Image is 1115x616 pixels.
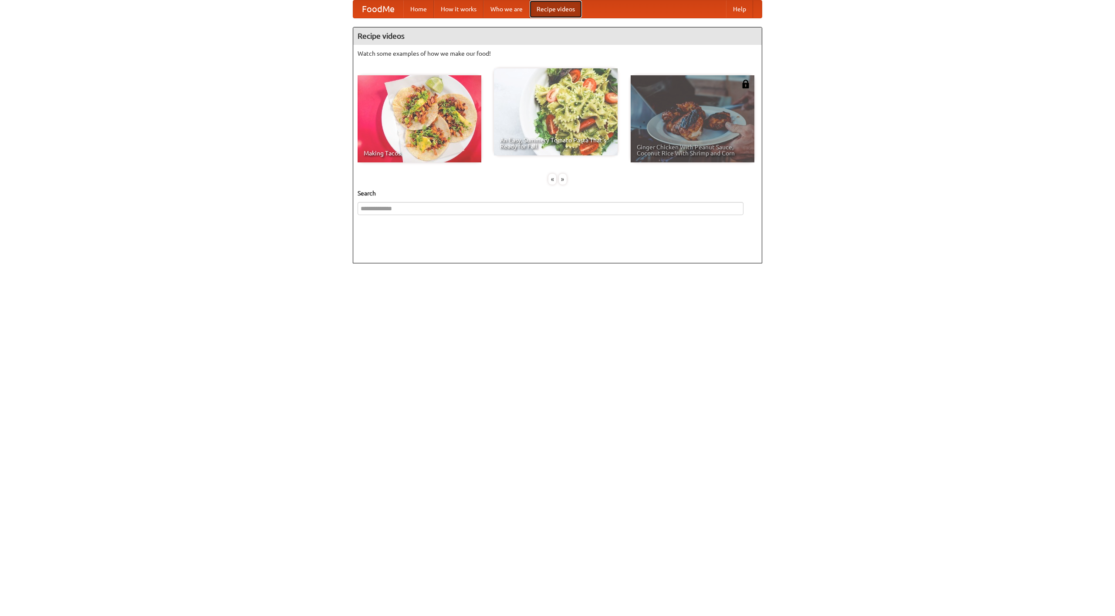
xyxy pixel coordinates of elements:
div: » [559,174,567,185]
p: Watch some examples of how we make our food! [358,49,757,58]
img: 483408.png [741,80,750,88]
a: An Easy, Summery Tomato Pasta That's Ready for Fall [494,68,618,155]
a: FoodMe [353,0,403,18]
a: Home [403,0,434,18]
h4: Recipe videos [353,27,762,45]
div: « [548,174,556,185]
h5: Search [358,189,757,198]
span: Making Tacos [364,150,475,156]
a: Help [726,0,753,18]
a: Making Tacos [358,75,481,162]
span: An Easy, Summery Tomato Pasta That's Ready for Fall [500,137,612,149]
a: Recipe videos [530,0,582,18]
a: How it works [434,0,483,18]
a: Who we are [483,0,530,18]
